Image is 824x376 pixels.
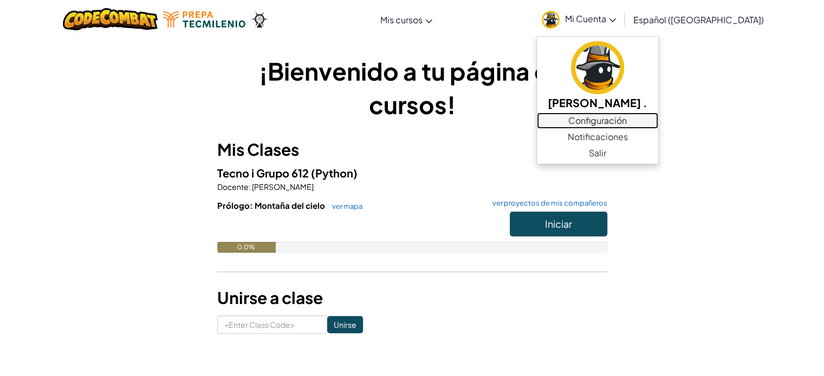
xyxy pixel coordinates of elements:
[217,182,249,192] span: Docente
[249,182,251,192] span: :
[537,129,658,145] a: Notificaciones
[217,137,607,162] h3: Mis Clases
[545,217,572,230] span: Iniciar
[311,166,358,180] span: (Python)
[548,94,647,111] h5: [PERSON_NAME] .
[537,113,658,129] a: Configuración
[628,5,769,34] a: Español ([GEOGRAPHIC_DATA])
[510,212,607,236] button: Iniciar
[571,41,624,94] img: avatar
[633,14,764,25] span: Español ([GEOGRAPHIC_DATA])
[163,11,245,28] img: Tecmilenio logo
[537,145,658,161] a: Salir
[565,13,616,24] span: Mi Cuenta
[542,11,560,29] img: avatar
[487,200,607,207] a: ver proyectos de mis compañeros
[63,8,158,30] img: CodeCombat logo
[327,316,363,333] input: Unirse
[380,14,423,25] span: Mis cursos
[217,315,327,334] input: <Enter Class Code>
[217,242,276,253] div: 0.0%
[217,54,607,121] h1: ¡Bienvenido a tu página de cursos!
[251,11,268,28] img: Ozaria
[536,2,621,36] a: Mi Cuenta
[327,202,362,210] a: ver mapa
[217,286,607,310] h3: Unirse a clase
[537,39,658,113] a: [PERSON_NAME] .
[568,130,628,143] span: Notificaciones
[217,166,311,180] span: Tecno i Grupo 612
[375,5,438,34] a: Mis cursos
[217,200,327,210] span: Prólogo: Montaña del cielo
[251,182,314,192] span: [PERSON_NAME]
